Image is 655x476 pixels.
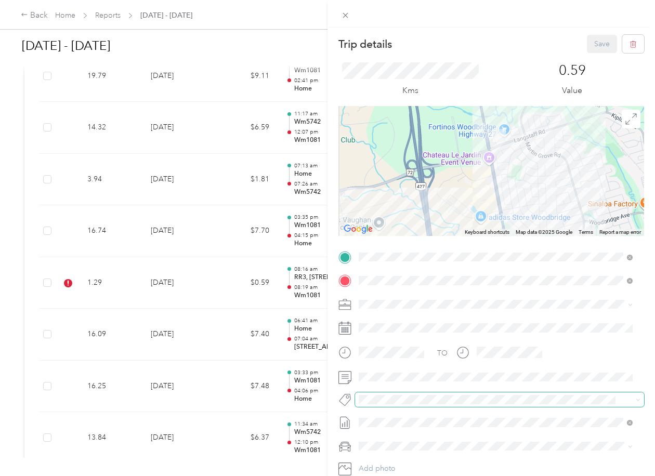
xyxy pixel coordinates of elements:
[341,222,375,236] a: Open this area in Google Maps (opens a new window)
[437,348,448,359] div: TO
[597,418,655,476] iframe: Everlance-gr Chat Button Frame
[338,37,392,51] p: Trip details
[355,461,644,476] button: Add photo
[341,222,375,236] img: Google
[599,229,641,235] a: Report a map error
[465,229,509,236] button: Keyboard shortcuts
[559,62,586,79] p: 0.59
[562,84,582,97] p: Value
[516,229,572,235] span: Map data ©2025 Google
[579,229,593,235] a: Terms (opens in new tab)
[402,84,418,97] p: Kms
